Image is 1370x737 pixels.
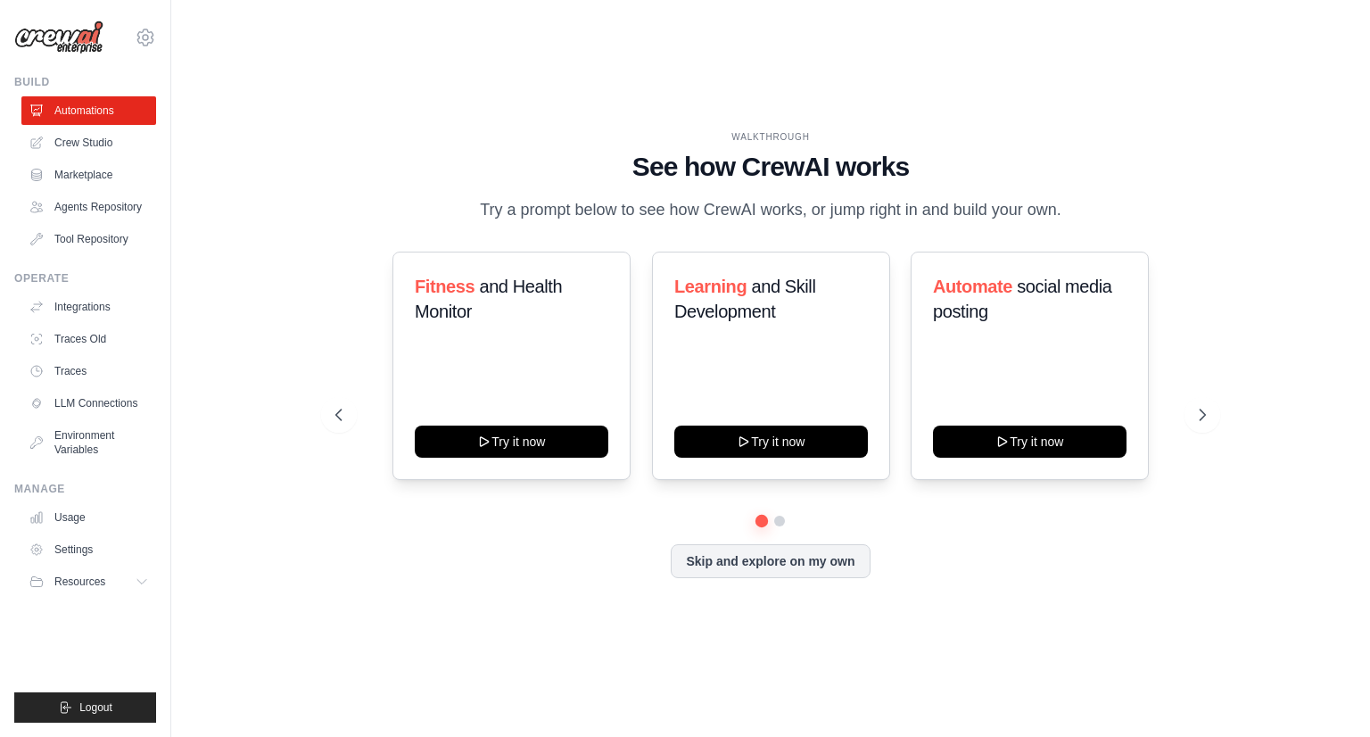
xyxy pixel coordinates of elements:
span: Logout [79,700,112,715]
span: social media posting [933,277,1112,321]
a: Tool Repository [21,225,156,253]
img: Logo [14,21,103,54]
a: Traces [21,357,156,385]
a: Marketplace [21,161,156,189]
button: Logout [14,692,156,723]
a: Environment Variables [21,421,156,464]
button: Try it now [933,426,1127,458]
button: Try it now [674,426,868,458]
a: LLM Connections [21,389,156,418]
a: Traces Old [21,325,156,353]
span: and Skill Development [674,277,815,321]
button: Try it now [415,426,608,458]
span: and Health Monitor [415,277,562,321]
a: Usage [21,503,156,532]
button: Resources [21,567,156,596]
a: Automations [21,96,156,125]
div: WALKTHROUGH [335,130,1206,144]
span: Fitness [415,277,475,296]
a: Settings [21,535,156,564]
div: Operate [14,271,156,286]
a: Agents Repository [21,193,156,221]
a: Integrations [21,293,156,321]
span: Resources [54,575,105,589]
h1: See how CrewAI works [335,151,1206,183]
span: Automate [933,277,1012,296]
p: Try a prompt below to see how CrewAI works, or jump right in and build your own. [471,197,1070,223]
a: Crew Studio [21,128,156,157]
button: Skip and explore on my own [671,544,870,578]
div: Manage [14,482,156,496]
span: Learning [674,277,747,296]
div: Build [14,75,156,89]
